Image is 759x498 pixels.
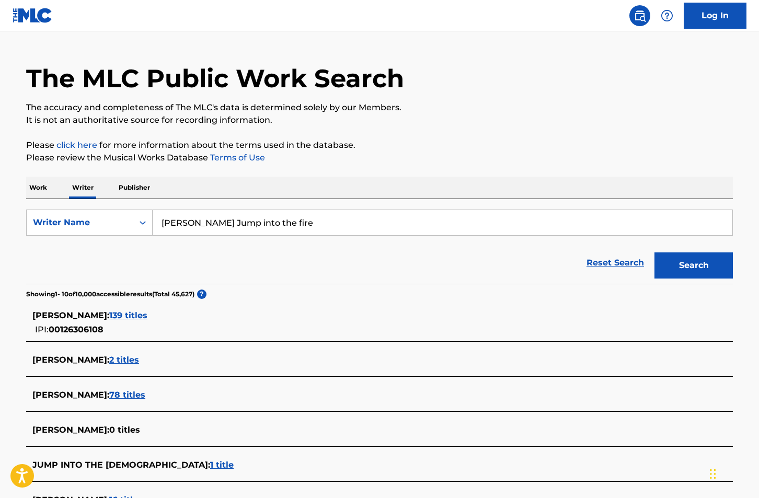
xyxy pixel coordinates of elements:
[56,140,97,150] a: click here
[684,3,746,29] a: Log In
[707,448,759,498] iframe: Chat Widget
[32,355,109,365] span: [PERSON_NAME] :
[210,460,234,470] span: 1 title
[109,355,139,365] span: 2 titles
[109,390,145,400] span: 78 titles
[32,390,109,400] span: [PERSON_NAME] :
[26,210,733,284] form: Search Form
[26,139,733,152] p: Please for more information about the terms used in the database.
[116,177,153,199] p: Publisher
[654,252,733,279] button: Search
[657,5,677,26] div: Help
[208,153,265,163] a: Terms of Use
[32,460,210,470] span: JUMP INTO THE [DEMOGRAPHIC_DATA] :
[661,9,673,22] img: help
[33,216,127,229] div: Writer Name
[197,289,206,299] span: ?
[109,310,147,320] span: 139 titles
[710,458,716,490] div: Drag
[26,289,194,299] p: Showing 1 - 10 of 10,000 accessible results (Total 45,627 )
[35,325,49,334] span: IPI:
[26,101,733,114] p: The accuracy and completeness of The MLC's data is determined solely by our Members.
[629,5,650,26] a: Public Search
[69,177,97,199] p: Writer
[26,177,50,199] p: Work
[581,251,649,274] a: Reset Search
[26,63,404,94] h1: The MLC Public Work Search
[49,325,103,334] span: 00126306108
[13,8,53,23] img: MLC Logo
[26,152,733,164] p: Please review the Musical Works Database
[32,310,109,320] span: [PERSON_NAME] :
[109,425,140,435] span: 0 titles
[634,9,646,22] img: search
[32,425,109,435] span: [PERSON_NAME] :
[26,114,733,126] p: It is not an authoritative source for recording information.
